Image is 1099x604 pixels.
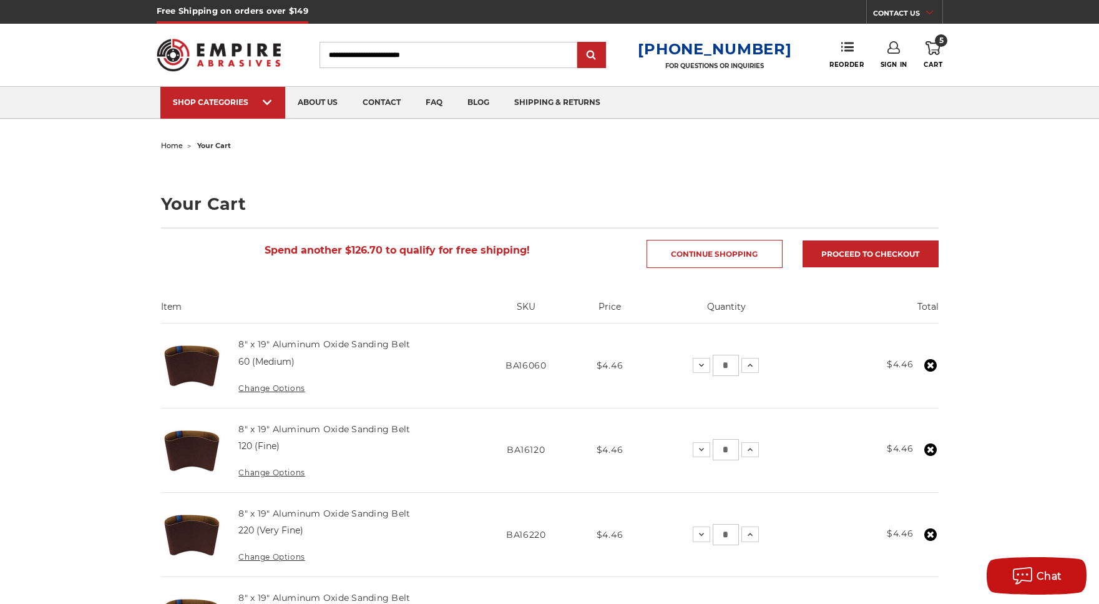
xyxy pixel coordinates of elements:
span: Chat [1037,570,1062,582]
span: Spend another $126.70 to qualify for free shipping! [265,244,530,256]
a: CONTACT US [873,6,942,24]
strong: $4.46 [887,443,914,454]
a: 8" x 19" Aluminum Oxide Sanding Belt [238,339,410,350]
a: shipping & returns [502,87,613,119]
button: Chat [987,557,1087,595]
dd: 220 (Very Fine) [238,524,303,537]
a: Change Options [238,384,305,393]
a: Continue Shopping [647,240,783,268]
a: faq [413,87,455,119]
span: Cart [924,61,942,69]
a: about us [285,87,350,119]
dd: 60 (Medium) [238,355,295,369]
a: blog [455,87,502,119]
a: Proceed to checkout [803,240,939,267]
a: 8" x 19" Aluminum Oxide Sanding Belt [238,423,410,435]
a: Change Options [238,468,305,477]
span: BA16120 [507,444,545,455]
a: [PHONE_NUMBER] [638,40,791,58]
h1: Your Cart [161,196,939,212]
input: 8" x 19" Aluminum Oxide Sanding Belt Quantity: [713,355,739,376]
a: home [161,141,183,150]
input: 8" x 19" Aluminum Oxide Sanding Belt Quantity: [713,524,739,545]
strong: $4.46 [887,528,914,539]
a: 5 Cart [924,41,942,69]
span: $4.46 [597,444,623,455]
a: Change Options [238,552,305,562]
dd: 120 (Fine) [238,440,280,453]
a: 8" x 19" Aluminum Oxide Sanding Belt [238,508,410,519]
strong: $4.46 [887,359,914,370]
span: $4.46 [597,360,623,371]
span: 5 [935,34,947,47]
th: Price [577,300,642,323]
th: SKU [475,300,577,323]
span: Reorder [829,61,864,69]
span: BA16060 [506,360,547,371]
img: aluminum oxide 8x19 sanding belt [161,419,223,482]
a: Reorder [829,41,864,68]
span: your cart [197,141,231,150]
input: 8" x 19" Aluminum Oxide Sanding Belt Quantity: [713,439,739,460]
a: 8" x 19" Aluminum Oxide Sanding Belt [238,592,410,603]
span: Sign In [881,61,907,69]
div: SHOP CATEGORIES [173,97,273,107]
img: aluminum oxide 8x19 sanding belt [161,334,223,397]
a: contact [350,87,413,119]
img: aluminum oxide 8x19 sanding belt [161,503,223,566]
p: FOR QUESTIONS OR INQUIRIES [638,62,791,70]
span: $4.46 [597,529,623,540]
th: Total [811,300,938,323]
th: Item [161,300,476,323]
th: Quantity [643,300,811,323]
input: Submit [579,43,604,68]
span: BA16220 [506,529,546,540]
img: Empire Abrasives [157,31,281,79]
